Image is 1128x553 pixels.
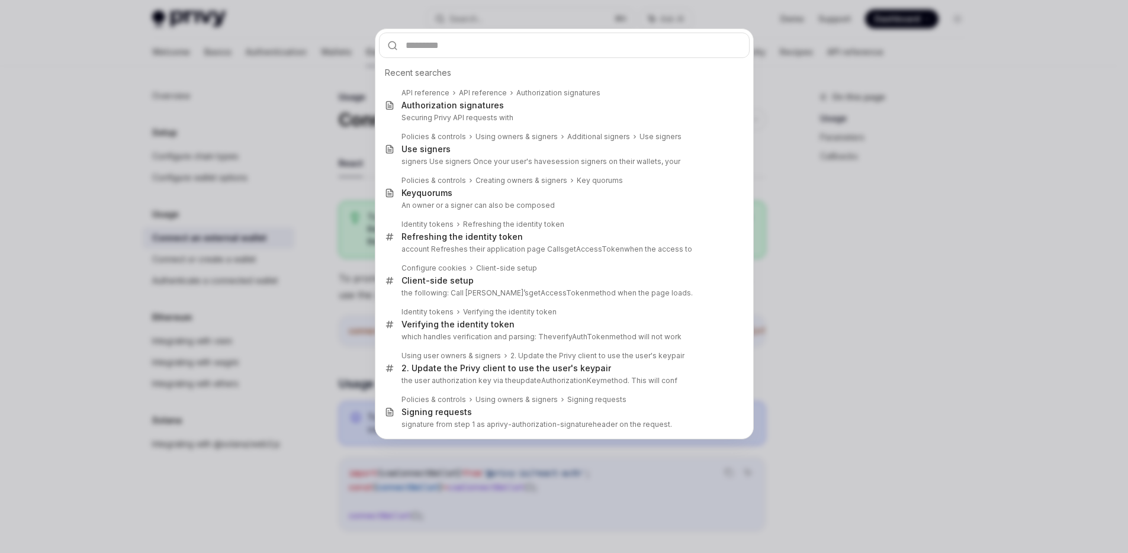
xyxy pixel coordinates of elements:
div: Authorization signatures [516,88,600,98]
div: Identity tokens [401,307,454,317]
p: signers Use signers Once your user's have s on their wallets, your [401,157,725,166]
b: getAccessToken [564,245,624,253]
div: Identity tokens [401,220,454,229]
div: Use signers [401,144,451,155]
div: Refreshing the identity token [463,220,564,229]
p: Securing Privy API requests with [401,113,725,123]
div: Signing requests [567,395,626,404]
b: updateAuthorizationKey [516,376,600,385]
div: Key quorums [577,176,623,185]
div: Key ums [401,188,452,198]
b: verifyAuthToken [552,332,609,341]
div: Using owners & signers [475,395,558,404]
div: Additional signers [567,132,630,142]
div: Using owners & signers [475,132,558,142]
div: Creating owners & signers [475,176,567,185]
p: signature from step 1 as a header on the request. [401,420,725,429]
p: account Refreshes their application page Calls when the access to [401,245,725,254]
div: Using user owners & signers [401,351,501,361]
p: the user authorization key via the method. This will conf [401,376,725,385]
div: Configure cookies [401,263,467,273]
div: Refreshing the identity token [401,232,523,242]
div: Policies & controls [401,395,466,404]
div: Verifying the identity token [463,307,557,317]
div: Policies & controls [401,176,466,185]
b: Authorization signatures [401,100,504,110]
b: quor [416,188,435,198]
b: privy-authorization-signature [491,420,593,429]
p: the following: Call [PERSON_NAME]’s method when the page loads. [401,288,725,298]
div: API reference [401,88,449,98]
div: Use signers [639,132,682,142]
b: session signer [551,157,603,166]
div: 2. Update the Privy client to use the user's keypair [510,351,684,361]
div: Verifying the identity token [401,319,515,330]
div: Client-side setup [476,263,537,273]
div: Policies & controls [401,132,466,142]
div: Client-side setup [401,275,474,286]
div: Signing requests [401,407,472,417]
div: API reference [459,88,507,98]
p: An owner or a signer can also be composed [401,201,725,210]
p: which handles verification and parsing: The method will not work [401,332,725,342]
div: 2. Update the Privy client to use the user's keypair [401,363,611,374]
b: getAccessToken [529,288,589,297]
span: Recent searches [385,67,451,79]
